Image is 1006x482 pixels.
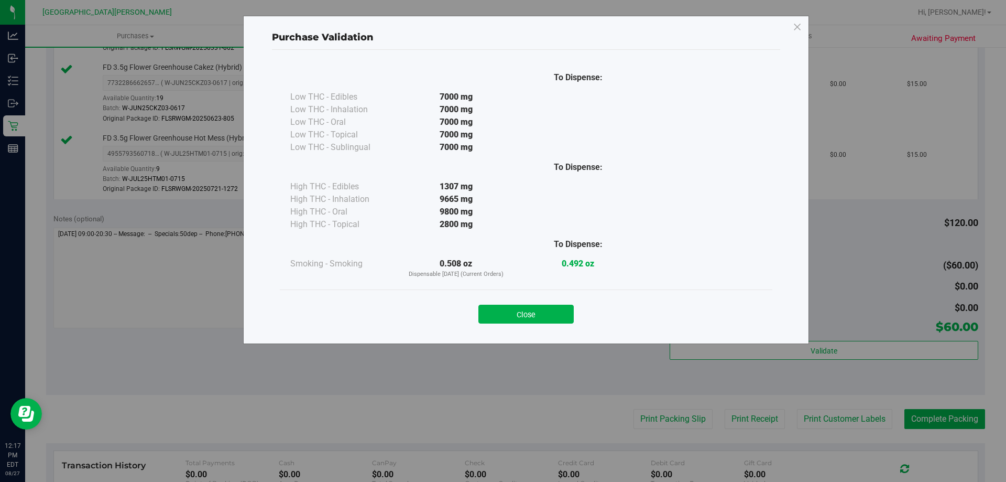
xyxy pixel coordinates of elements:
div: To Dispense: [517,161,639,174]
div: High THC - Topical [290,218,395,231]
span: Purchase Validation [272,31,374,43]
div: Low THC - Topical [290,128,395,141]
div: Low THC - Inhalation [290,103,395,116]
p: Dispensable [DATE] (Current Orders) [395,270,517,279]
div: 7000 mg [395,128,517,141]
div: 7000 mg [395,91,517,103]
div: To Dispense: [517,71,639,84]
div: 7000 mg [395,141,517,154]
div: 2800 mg [395,218,517,231]
iframe: Resource center [10,398,42,430]
div: Low THC - Sublingual [290,141,395,154]
div: 9800 mg [395,206,517,218]
div: High THC - Inhalation [290,193,395,206]
div: 7000 mg [395,116,517,128]
div: Smoking - Smoking [290,258,395,270]
div: 9665 mg [395,193,517,206]
div: 7000 mg [395,103,517,116]
div: High THC - Edibles [290,180,395,193]
div: High THC - Oral [290,206,395,218]
div: To Dispense: [517,238,639,251]
div: Low THC - Oral [290,116,395,128]
button: Close [478,305,574,324]
strong: 0.492 oz [562,259,594,269]
div: Low THC - Edibles [290,91,395,103]
div: 0.508 oz [395,258,517,279]
div: 1307 mg [395,180,517,193]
